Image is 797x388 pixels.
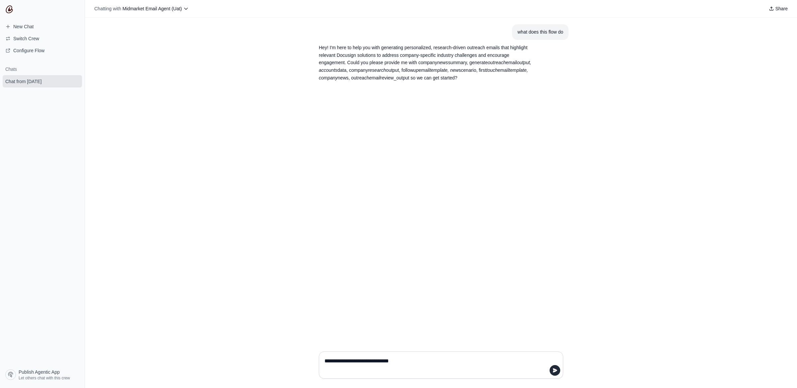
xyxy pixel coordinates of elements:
[486,67,497,73] em: touch
[13,47,44,54] span: Configure Flow
[437,60,448,65] em: news
[319,67,528,80] em: template, company
[313,40,537,86] section: Response
[512,24,569,40] section: User message
[92,4,191,13] button: Chatting with Midmarket Email Agent (Uat)
[5,78,42,85] span: Chat from [DATE]
[775,5,788,12] span: Share
[13,23,34,30] span: New Chat
[369,75,380,80] em: email
[5,5,13,13] img: CrewAI Logo
[3,367,82,383] a: Publish Agentic App Let others chat with this crew
[430,67,459,73] em: template, new
[368,67,386,73] em: research
[19,375,70,381] span: Let others chat with this crew
[488,60,506,65] em: outreach
[94,5,121,12] span: Chatting with
[19,369,60,375] span: Publish Agentic App
[3,21,82,32] a: New Chat
[517,28,563,36] div: what does this flow do
[319,44,531,82] p: Hey! I'm here to help you with generating personalized, research-driven outreach emails that high...
[13,35,39,42] span: Switch Crew
[3,45,82,56] a: Configure Flow
[766,4,790,13] button: Share
[123,6,182,11] span: Midmarket Email Agent (Uat)
[3,33,82,44] button: Switch Crew
[3,75,82,87] a: Chat from [DATE]
[413,67,419,73] em: up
